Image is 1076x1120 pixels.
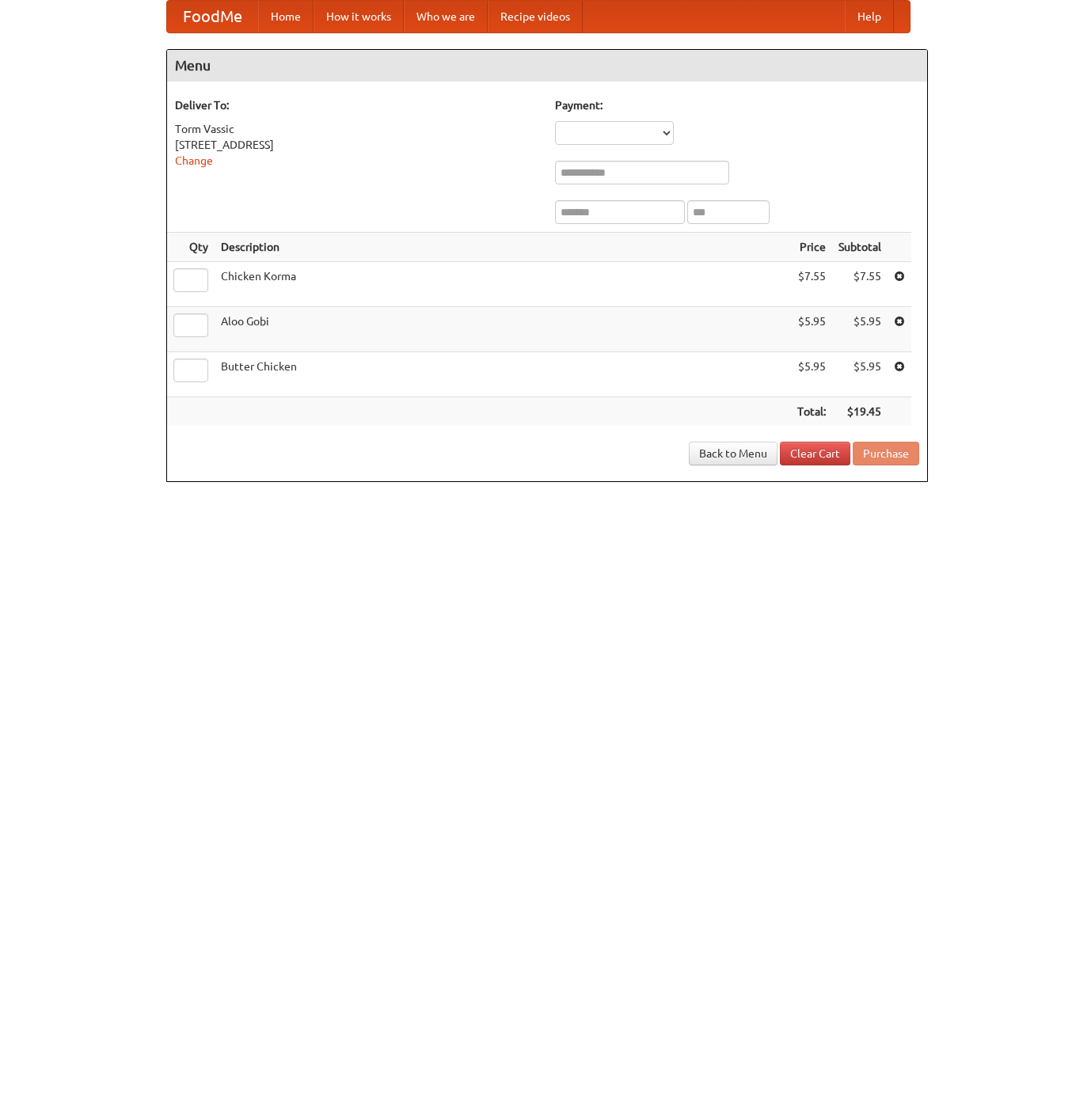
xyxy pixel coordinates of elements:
[791,397,832,427] th: Total:
[175,154,213,167] a: Change
[689,442,778,465] a: Back to Menu
[258,1,314,32] a: Home
[215,307,791,352] td: Aloo Gobi
[215,262,791,307] td: Chicken Korma
[404,1,488,32] a: Who we are
[175,97,539,113] h5: Deliver To:
[832,233,888,262] th: Subtotal
[175,137,539,153] div: [STREET_ADDRESS]
[167,1,258,32] a: FoodMe
[845,1,894,32] a: Help
[832,262,888,307] td: $7.55
[780,442,850,465] a: Clear Cart
[555,97,919,113] h5: Payment:
[215,233,791,262] th: Description
[791,352,832,397] td: $5.95
[175,121,539,137] div: Torm Vassic
[167,233,215,262] th: Qty
[314,1,404,32] a: How it works
[488,1,583,32] a: Recipe videos
[832,307,888,352] td: $5.95
[853,442,919,465] button: Purchase
[791,233,832,262] th: Price
[167,50,927,82] h4: Menu
[832,397,888,427] th: $19.45
[215,352,791,397] td: Butter Chicken
[832,352,888,397] td: $5.95
[791,262,832,307] td: $7.55
[791,307,832,352] td: $5.95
